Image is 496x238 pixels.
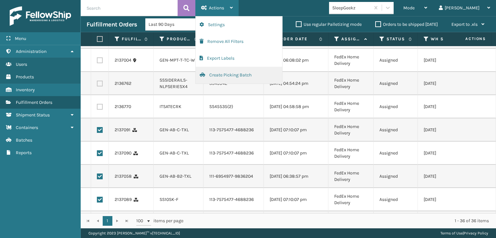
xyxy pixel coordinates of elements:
[196,50,282,67] button: Export Labels
[115,196,132,203] a: 2137089
[136,218,146,224] span: 100
[196,67,282,84] button: Create Picking Batch
[328,72,374,95] td: FedEx Home Delivery
[160,127,189,133] a: GEN-AB-C-TXL
[160,174,191,179] a: GEN-AB-B2-TXL
[149,21,199,28] div: Last 90 Days
[203,188,264,211] td: 113-7575477-4688236
[328,49,374,72] td: FedEx Home Delivery
[160,104,181,109] a: ITSATECRK
[160,150,189,156] a: GEN-AB-C-TXL
[115,80,131,87] a: 2136762
[464,231,488,235] a: Privacy Policy
[203,118,264,142] td: 113-7575477-4688236
[87,21,137,28] h3: Fulfillment Orders
[167,36,191,42] label: Product SKU
[445,34,490,44] span: Actions
[328,95,374,118] td: FedEx Home Delivery
[418,72,482,95] td: [DATE]
[16,150,32,155] span: Reports
[328,211,374,234] td: FedEx Home Delivery
[374,49,418,72] td: Assigned
[196,33,282,50] button: Remove All Filters
[203,211,264,234] td: 111-6954977-9836204
[403,5,415,11] span: Mode
[332,5,371,11] div: SleepGeekz
[88,228,180,238] p: Copyright 2023 [PERSON_NAME]™ v [TECHNICAL_ID]
[203,165,264,188] td: 111-6954977-9836204
[440,231,463,235] a: Terms of Use
[374,118,418,142] td: Assigned
[16,137,32,143] span: Batches
[16,112,50,118] span: Shipment Status
[203,95,264,118] td: SS45535(2)
[277,36,316,42] label: Order Date
[264,165,328,188] td: [DATE] 06:38:57 pm
[296,22,362,27] label: Use regular Palletizing mode
[16,74,34,80] span: Products
[341,36,361,42] label: Assigned Carrier Service
[387,36,405,42] label: Status
[115,57,131,64] a: 2137004
[440,228,488,238] div: |
[374,142,418,165] td: Assigned
[16,62,27,67] span: Users
[264,142,328,165] td: [DATE] 07:10:07 pm
[264,211,328,234] td: [DATE] 06:38:57 pm
[16,100,52,105] span: Fulfillment Orders
[328,118,374,142] td: FedEx Home Delivery
[264,49,328,72] td: [DATE] 06:08:02 pm
[418,142,482,165] td: [DATE]
[160,197,178,202] a: SS10SK-F
[264,72,328,95] td: [DATE] 04:54:24 pm
[418,165,482,188] td: [DATE]
[196,16,282,33] button: Settings
[264,118,328,142] td: [DATE] 07:10:07 pm
[418,95,482,118] td: [DATE]
[160,77,188,89] a: SSSIDERAILS-NLPSERIESX4
[15,36,26,41] span: Menu
[16,125,38,130] span: Containers
[328,188,374,211] td: FedEx Home Delivery
[115,173,132,180] a: 2137058
[374,72,418,95] td: Assigned
[328,142,374,165] td: FedEx Home Delivery
[160,57,195,63] a: GEN-MPT-T-TC-W
[122,36,141,42] label: Fulfillment Order Id
[136,216,183,226] span: items per page
[328,165,374,188] td: FedEx Home Delivery
[264,95,328,118] td: [DATE] 04:58:58 pm
[264,188,328,211] td: [DATE] 07:10:07 pm
[16,49,46,54] span: Administration
[374,211,418,234] td: Assigned
[418,118,482,142] td: [DATE]
[115,150,131,156] a: 2137090
[374,165,418,188] td: Assigned
[374,95,418,118] td: Assigned
[103,216,112,226] a: 1
[16,87,35,93] span: Inventory
[115,127,130,133] a: 2137091
[192,218,489,224] div: 1 - 36 of 36 items
[375,22,438,27] label: Orders to be shipped [DATE]
[203,142,264,165] td: 113-7575477-4688236
[10,6,71,26] img: logo
[418,188,482,211] td: [DATE]
[451,22,478,27] span: Export to .xls
[418,49,482,72] td: [DATE]
[418,211,482,234] td: [DATE]
[431,36,470,42] label: WH Ship By Date
[374,188,418,211] td: Assigned
[115,104,131,110] a: 2136770
[209,5,224,11] span: Actions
